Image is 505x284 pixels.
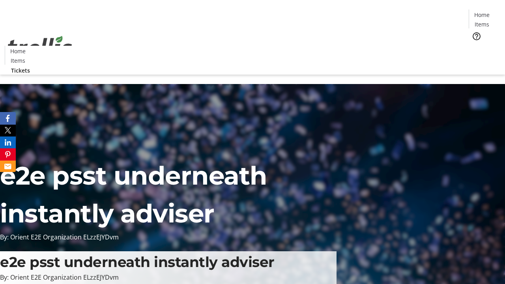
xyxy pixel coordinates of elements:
a: Home [5,47,30,55]
span: Items [11,56,25,65]
button: Help [469,28,484,44]
a: Items [469,20,494,28]
a: Items [5,56,30,65]
a: Tickets [469,46,500,54]
span: Tickets [11,66,30,75]
span: Home [474,11,490,19]
a: Home [469,11,494,19]
a: Tickets [5,66,36,75]
span: Home [10,47,26,55]
span: Items [475,20,489,28]
img: Orient E2E Organization ELzzEJYDvm's Logo [5,27,75,67]
span: Tickets [475,46,494,54]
